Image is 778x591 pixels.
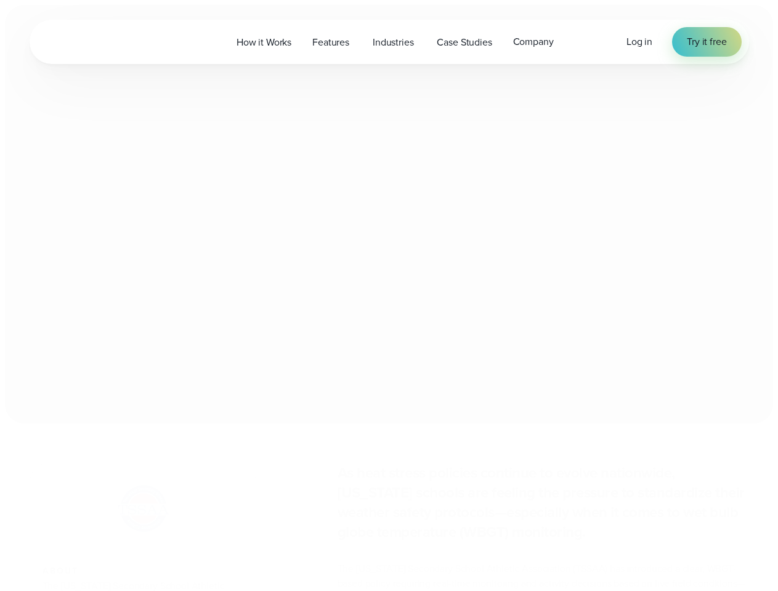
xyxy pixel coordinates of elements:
[312,35,349,50] span: Features
[437,35,492,50] span: Case Studies
[672,27,741,57] a: Try it free
[513,34,554,49] span: Company
[373,35,413,50] span: Industries
[426,30,502,55] a: Case Studies
[237,35,291,50] span: How it Works
[226,30,302,55] a: How it Works
[687,34,726,49] span: Try it free
[626,34,652,49] a: Log in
